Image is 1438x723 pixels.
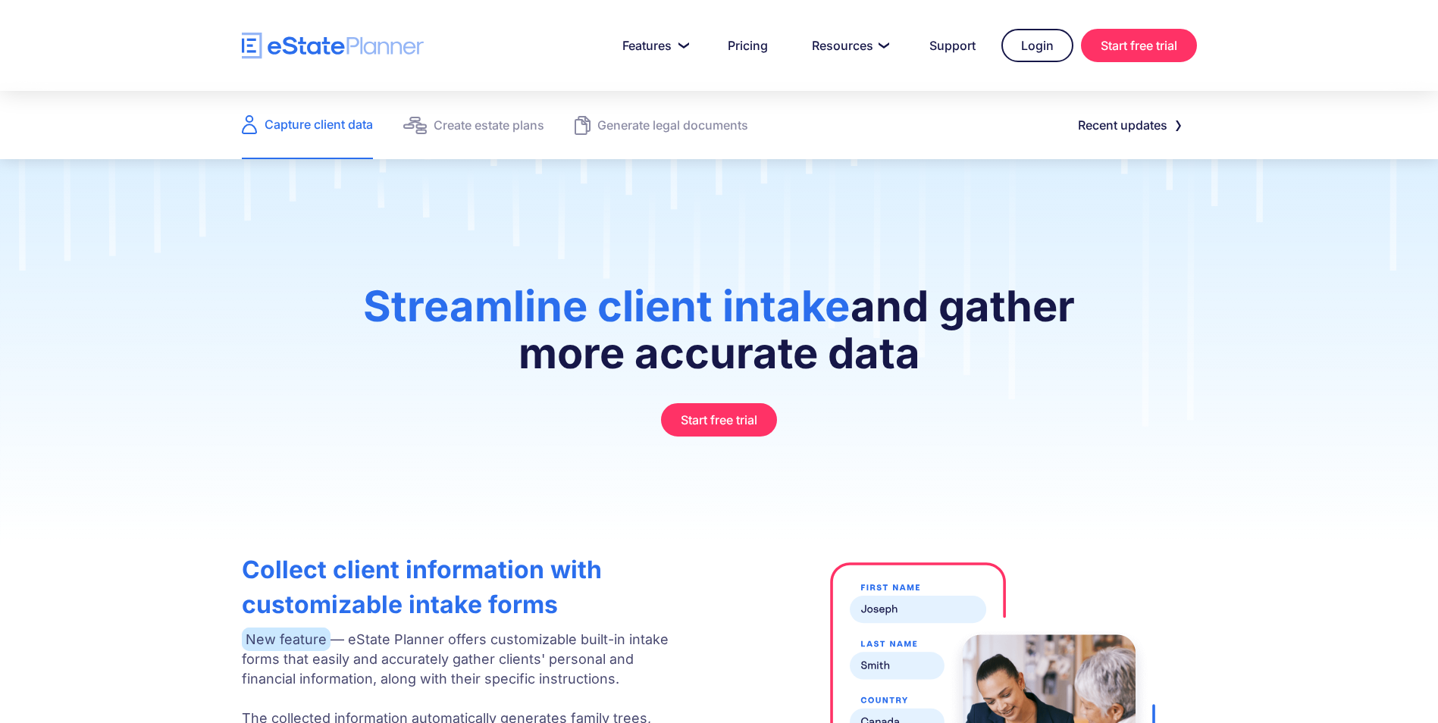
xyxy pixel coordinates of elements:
[265,114,373,135] div: Capture client data
[575,91,748,159] a: Generate legal documents
[1078,114,1167,136] div: Recent updates
[242,91,373,159] a: Capture client data
[661,403,777,437] a: Start free trial
[242,628,331,651] span: New feature
[710,30,786,61] a: Pricing
[403,91,544,159] a: Create estate plans
[604,30,702,61] a: Features
[1001,29,1073,62] a: Login
[597,114,748,136] div: Generate legal documents
[242,33,424,59] a: home
[911,30,994,61] a: Support
[242,555,602,619] strong: Collect client information with customizable intake forms
[794,30,904,61] a: Resources
[1081,29,1197,62] a: Start free trial
[434,114,544,136] div: Create estate plans
[310,283,1127,392] h1: and gather more accurate data
[1060,110,1197,140] a: Recent updates
[363,280,851,332] span: Streamline client intake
